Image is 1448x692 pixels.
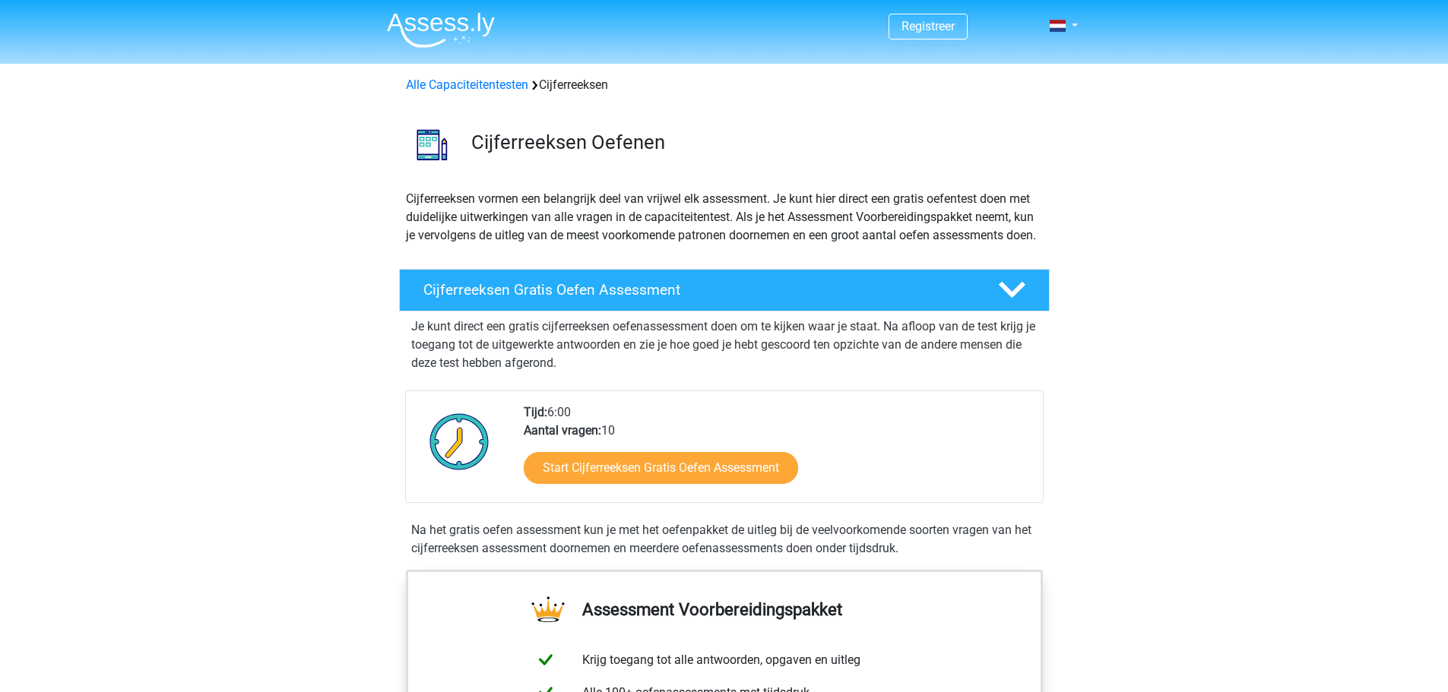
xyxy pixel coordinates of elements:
div: Cijferreeksen [400,76,1049,94]
b: Tijd: [524,405,547,419]
a: Alle Capaciteitentesten [406,77,528,92]
div: 6:00 10 [512,403,1042,502]
a: Start Cijferreeksen Gratis Oefen Assessment [524,452,798,484]
img: cijferreeksen [400,112,464,177]
div: Na het gratis oefen assessment kun je met het oefenpakket de uitleg bij de veelvoorkomende soorte... [405,521,1044,558]
img: Assessly [387,12,495,48]
p: Je kunt direct een gratis cijferreeksen oefenassessment doen om te kijken waar je staat. Na afloo... [411,318,1038,372]
a: Cijferreeksen Gratis Oefen Assessment [393,269,1056,311]
a: Registreer [901,19,955,33]
img: Klok [421,403,498,479]
h3: Cijferreeksen Oefenen [471,131,1038,154]
b: Aantal vragen: [524,423,601,438]
h4: Cijferreeksen Gratis Oefen Assessment [423,281,974,299]
p: Cijferreeksen vormen een belangrijk deel van vrijwel elk assessment. Je kunt hier direct een grat... [406,190,1043,245]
